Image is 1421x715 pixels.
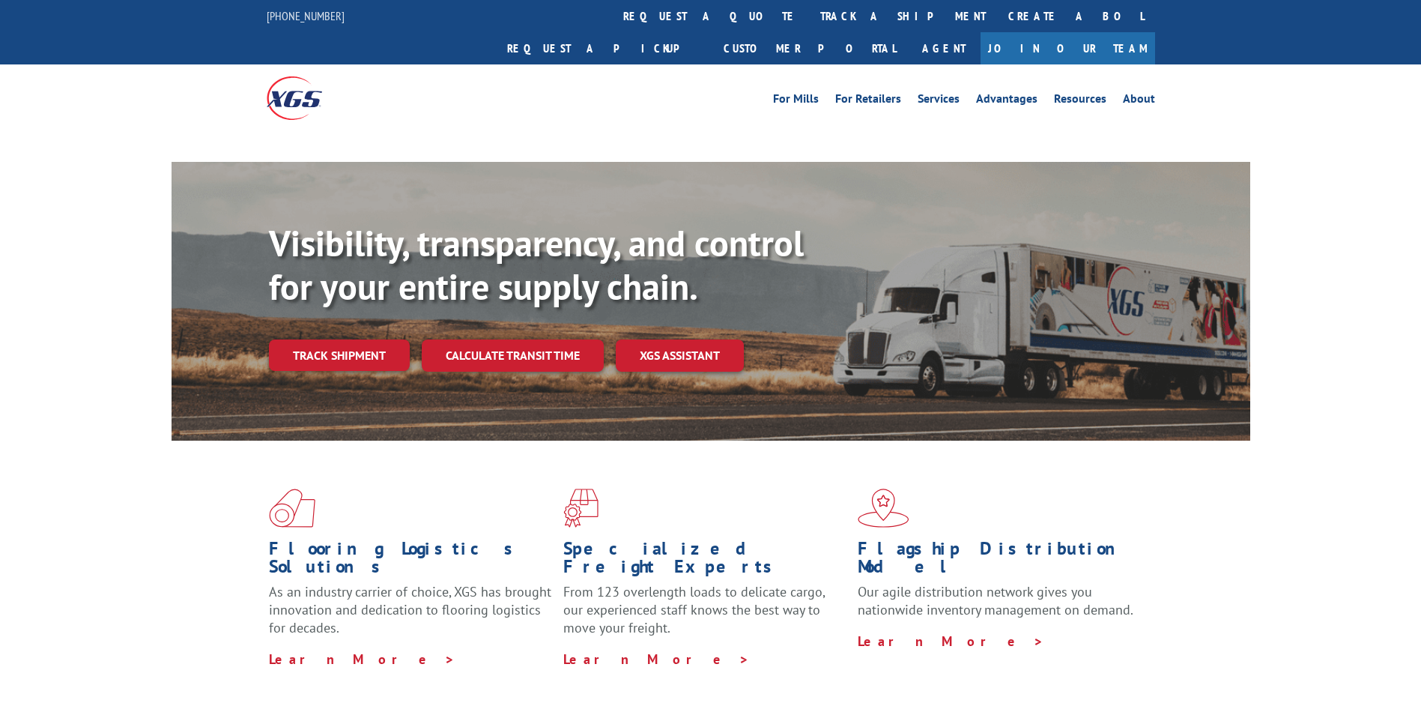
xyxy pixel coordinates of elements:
a: Calculate transit time [422,340,604,372]
a: Learn More > [563,651,750,668]
span: Our agile distribution network gives you nationwide inventory management on demand. [858,583,1133,618]
p: From 123 overlength loads to delicate cargo, our experienced staff knows the best way to move you... [563,583,846,650]
a: Request a pickup [496,32,712,64]
a: Resources [1054,93,1106,109]
a: For Retailers [835,93,901,109]
a: Track shipment [269,340,410,371]
img: xgs-icon-focused-on-flooring-red [563,489,599,528]
h1: Flagship Distribution Model [858,540,1141,583]
a: Learn More > [858,633,1044,650]
h1: Flooring Logistics Solutions [269,540,552,583]
a: Join Our Team [981,32,1155,64]
a: About [1123,93,1155,109]
a: Agent [907,32,981,64]
a: Services [918,93,960,109]
span: As an industry carrier of choice, XGS has brought innovation and dedication to flooring logistics... [269,583,551,636]
img: xgs-icon-total-supply-chain-intelligence-red [269,489,315,528]
a: [PHONE_NUMBER] [267,8,345,23]
a: For Mills [773,93,819,109]
img: xgs-icon-flagship-distribution-model-red [858,489,909,528]
b: Visibility, transparency, and control for your entire supply chain. [269,220,804,310]
a: Learn More > [269,651,455,668]
h1: Specialized Freight Experts [563,540,846,583]
a: Advantages [976,93,1037,109]
a: Customer Portal [712,32,907,64]
a: XGS ASSISTANT [616,340,744,372]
